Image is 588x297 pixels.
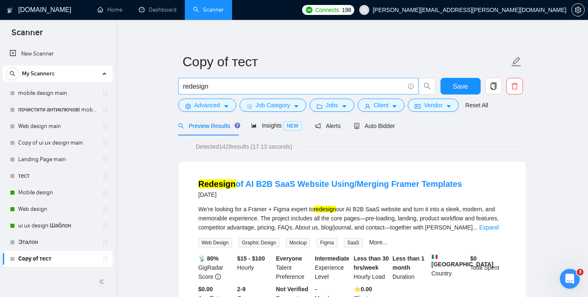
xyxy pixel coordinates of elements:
img: logo [7,4,13,17]
span: search [178,123,184,129]
a: почистити антиключові mobile design main [18,101,97,118]
a: Web design main [18,118,97,135]
span: Graphic Design [239,238,280,247]
span: edit [511,56,522,67]
button: settingAdvancedcaret-down [178,99,236,112]
span: ... [473,224,478,231]
input: Search Freelance Jobs... [183,81,404,92]
span: bars [247,103,252,109]
a: searchScanner [193,6,224,13]
span: Save [453,81,468,92]
span: notification [315,123,321,129]
b: $ 0 [470,255,477,262]
span: Connects: [315,5,340,14]
a: ui ux design Шаблон [18,217,97,234]
b: Less than 30 hrs/week [354,255,389,271]
input: Scanner name... [183,51,509,72]
a: Copy of тест [18,251,97,267]
span: Auto Bidder [354,123,395,129]
b: [GEOGRAPHIC_DATA] [431,254,494,268]
span: NEW [283,121,302,130]
span: Job Category [256,101,290,110]
span: Web Design [198,238,232,247]
span: robot [354,123,360,129]
span: search [419,82,435,90]
span: info-circle [215,274,221,280]
span: double-left [99,278,107,286]
span: holder [102,222,109,229]
span: Figma [317,238,337,247]
mark: redesign [314,206,336,212]
b: Everyone [276,255,302,262]
span: area-chart [251,123,257,128]
span: Mockup [286,238,310,247]
b: $0.00 [198,286,213,292]
span: search [6,71,19,77]
span: holder [102,206,109,212]
div: [DATE] [198,190,462,200]
span: caret-down [223,103,229,109]
span: info-circle [408,84,414,89]
span: caret-down [392,103,397,109]
span: Preview Results [178,123,238,129]
span: delete [507,82,523,90]
b: - [315,286,317,292]
a: Web design [18,201,97,217]
iframe: Intercom live chat [560,269,580,289]
button: idcardVendorcaret-down [408,99,458,112]
span: SaaS [344,238,363,247]
button: copy [485,78,502,94]
span: My Scanners [22,65,55,82]
img: upwork-logo.png [306,7,312,13]
span: Alerts [315,123,341,129]
button: barsJob Categorycaret-down [240,99,306,112]
a: More... [369,239,387,246]
span: holder [102,256,109,262]
a: dashboardDashboard [139,6,177,13]
span: holder [102,90,109,97]
div: Hourly Load [352,254,391,281]
a: Copy of ui ux design main [18,135,97,151]
span: idcard [415,103,421,109]
span: caret-down [293,103,299,109]
b: Not Verified [276,286,308,292]
span: Insights [251,122,302,129]
span: user [361,7,367,13]
span: Advanced [194,101,220,110]
span: holder [102,173,109,179]
b: Less than 1 month [392,255,424,271]
button: search [419,78,436,94]
li: My Scanners [3,65,113,284]
div: Experience Level [313,254,352,281]
button: Save [440,78,481,94]
span: caret-down [446,103,452,109]
span: Client [374,101,389,110]
span: Scanner [5,27,49,44]
b: $15 - $100 [237,255,265,262]
a: тест [18,168,97,184]
a: homeHome [97,6,122,13]
div: Hourly [235,254,274,281]
span: Detected 1429 results (17.13 seconds) [190,142,298,151]
span: Vendor [424,101,442,110]
span: Jobs [326,101,338,110]
a: New Scanner [10,46,106,62]
a: Redesignof AI B2B SaaS Website Using/Merging Framer Templates [198,179,462,188]
span: holder [102,140,109,146]
b: 2-9 [237,286,245,292]
li: New Scanner [3,46,113,62]
span: holder [102,156,109,163]
a: Reset All [465,101,488,110]
a: setting [571,7,585,13]
div: We’re looking for a Framer + Figma expert to our AI B2B SaaS website and turn it into a sleek, mo... [198,205,506,232]
button: setting [571,3,585,17]
a: mobile design main [18,85,97,101]
span: holder [102,239,109,246]
b: 📡 80% [198,255,219,262]
span: holder [102,106,109,113]
span: 3 [577,269,583,275]
b: ⭐️ 0.00 [354,286,372,292]
div: Talent Preference [274,254,313,281]
button: search [6,67,19,80]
